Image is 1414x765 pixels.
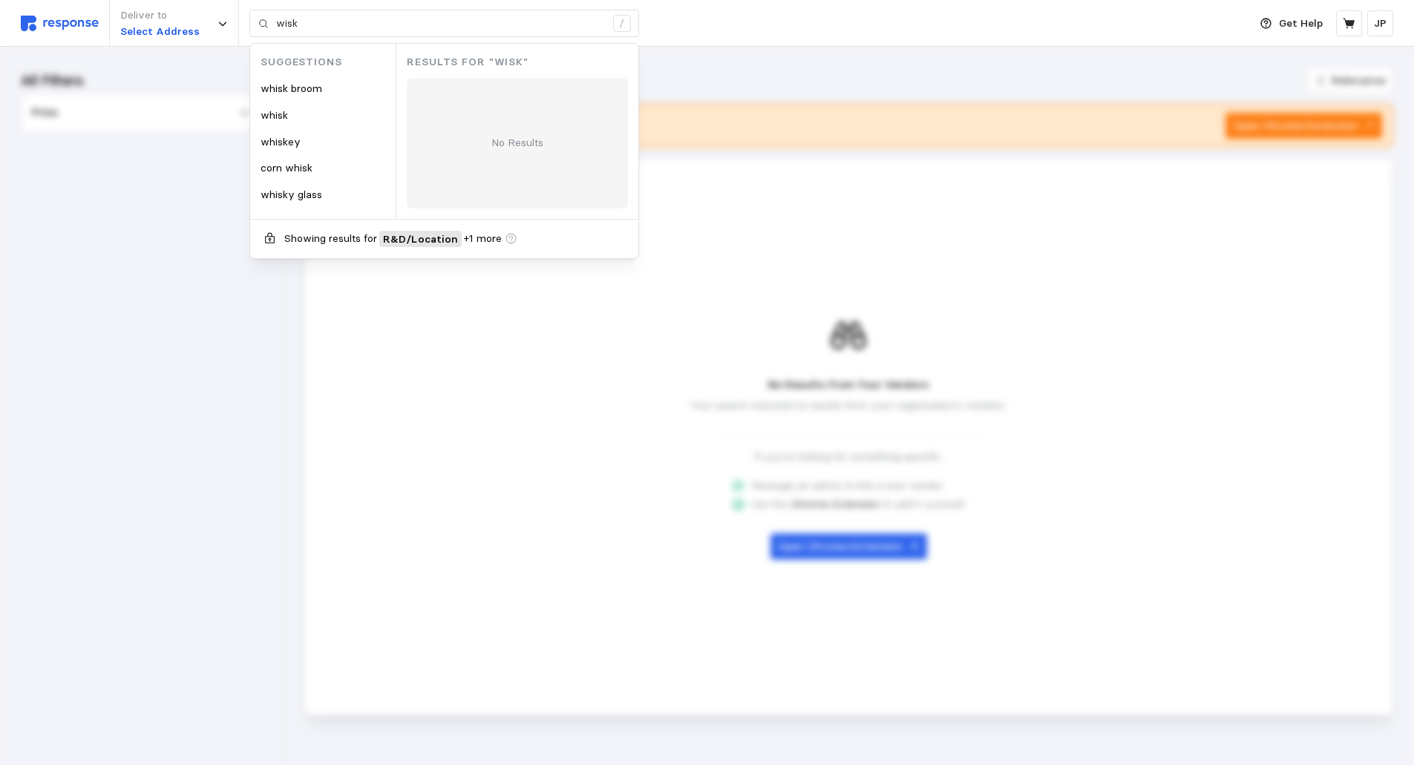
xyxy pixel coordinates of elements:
[120,7,200,24] p: Deliver to
[120,24,200,40] p: Select Address
[261,54,396,70] p: Suggestions
[383,232,459,247] span: R&D / Location
[261,188,322,201] span: whisky glass
[261,108,288,122] span: whisk
[407,54,638,68] p: Results for "wisk"
[464,231,502,247] span: + 1 more
[1251,10,1332,38] button: Get Help
[1374,16,1387,32] p: JP
[1367,10,1393,36] button: JP
[261,82,322,95] span: whisk broom
[21,16,99,31] img: svg%3e
[1279,16,1323,32] p: Get Help
[261,161,312,174] span: corn whisk
[261,135,301,148] span: whiskey
[276,10,605,37] input: Search for a product name or SKU
[613,15,631,33] div: /
[491,135,543,151] p: No Results
[284,231,377,247] p: Showing results for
